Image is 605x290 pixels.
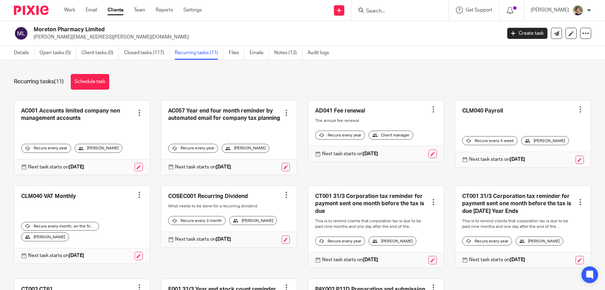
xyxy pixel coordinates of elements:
[34,26,404,33] h2: Moreton Pharmacy Limited
[28,164,84,171] p: Next task starts on
[64,7,75,14] a: Work
[175,46,224,60] a: Recurring tasks (11)
[21,144,71,153] div: Recurs every year
[315,237,365,246] div: Recurs every year
[369,131,413,140] div: Client manager
[322,150,378,157] p: Next task starts on
[510,157,525,162] strong: [DATE]
[156,7,173,14] a: Reports
[14,46,34,60] a: Details
[134,7,145,14] a: Team
[308,46,334,60] a: Audit logs
[507,28,547,39] a: Create task
[510,257,525,262] strong: [DATE]
[175,236,231,243] p: Next task starts on
[69,253,84,258] strong: [DATE]
[75,144,122,153] div: [PERSON_NAME]
[40,46,76,60] a: Open tasks (5)
[71,74,109,90] a: Schedule task
[14,78,64,85] h1: Recurring tasks
[572,5,584,16] img: High%20Res%20Andrew%20Price%20Accountants_Poppy%20Jakes%20photography-1142.jpg
[462,237,512,246] div: Recurs every year
[107,7,123,14] a: Clients
[168,216,226,225] div: Recurs every 3 month
[365,8,428,15] input: Search
[521,136,569,145] div: [PERSON_NAME]
[81,46,119,60] a: Client tasks (0)
[469,156,525,163] p: Next task starts on
[222,144,269,153] div: [PERSON_NAME]
[363,151,378,156] strong: [DATE]
[216,165,231,169] strong: [DATE]
[216,237,231,242] strong: [DATE]
[469,256,525,263] p: Next task starts on
[69,165,84,169] strong: [DATE]
[531,7,569,14] p: [PERSON_NAME]
[168,144,218,153] div: Recurs every year
[229,46,244,60] a: Files
[54,79,64,84] span: (11)
[466,8,492,13] span: Get Support
[516,237,563,246] div: [PERSON_NAME]
[369,237,416,246] div: [PERSON_NAME]
[28,252,84,259] p: Next task starts on
[183,7,202,14] a: Settings
[274,46,302,60] a: Notes (12)
[322,256,378,263] p: Next task starts on
[21,222,99,231] div: Recurs every month, on the first workday
[86,7,97,14] a: Email
[14,26,28,41] img: svg%3E
[124,46,170,60] a: Closed tasks (117)
[363,257,378,262] strong: [DATE]
[462,136,518,145] div: Recurs every 4 week
[14,6,49,15] img: Pixie
[250,46,269,60] a: Emails
[175,164,231,171] p: Next task starts on
[21,232,69,241] div: [PERSON_NAME]
[34,34,497,41] p: [PERSON_NAME][EMAIL_ADDRESS][PERSON_NAME][DOMAIN_NAME]
[315,131,365,140] div: Recurs every year
[229,216,277,225] div: [PERSON_NAME]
